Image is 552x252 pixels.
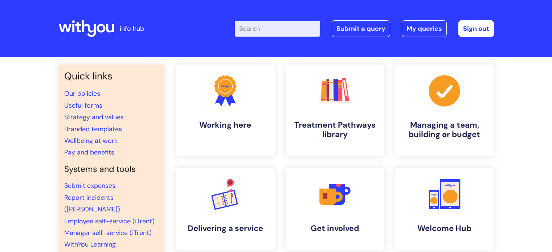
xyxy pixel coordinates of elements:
a: Wellbeing at work [64,136,118,145]
h3: Quick links [64,70,159,82]
a: Useful forms [64,101,102,110]
a: Submit expenses [64,181,115,190]
a: Delivering a service [176,168,275,250]
h4: Welcome Hub [401,224,488,233]
h4: Systems and tools [64,164,159,174]
a: Pay and benefits [64,148,114,157]
a: Report incidents ([PERSON_NAME]) [64,193,120,214]
h4: Managing a team, building or budget [401,120,488,140]
a: Manager self-service (iTrent) [64,228,152,237]
input: Search [235,21,320,37]
a: Submit a query [332,20,390,37]
a: Treatment Pathways library [286,65,384,156]
a: Managing a team, building or budget [395,65,494,156]
a: Our policies [64,89,100,98]
p: info hub [120,23,144,34]
a: Welcome Hub [395,168,494,250]
h4: Working here [182,120,269,130]
a: Strategy and values [64,113,124,121]
h4: Delivering a service [182,224,269,233]
a: Employee self-service (iTrent) [64,217,155,226]
a: My queries [402,20,447,37]
a: Sign out [458,20,494,37]
div: | - [235,20,494,37]
a: Working here [176,65,275,156]
a: WithYou Learning [64,240,116,249]
h4: Get involved [291,224,379,233]
a: Get involved [286,168,384,250]
h4: Treatment Pathways library [291,120,379,140]
a: Branded templates [64,125,122,133]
